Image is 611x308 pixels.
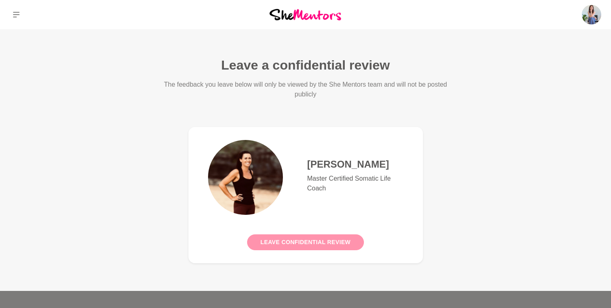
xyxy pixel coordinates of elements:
[269,9,341,20] img: She Mentors Logo
[582,5,601,24] img: Georgina Barnes
[307,174,403,193] p: Master Certified Somatic Life Coach
[247,234,364,250] button: Leave confidential review
[188,127,423,263] a: [PERSON_NAME]Master Certified Somatic Life CoachLeave confidential review
[307,158,403,170] h4: [PERSON_NAME]
[221,57,390,73] h1: Leave a confidential review
[162,80,449,99] p: The feedback you leave below will only be viewed by the She Mentors team and will not be posted p...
